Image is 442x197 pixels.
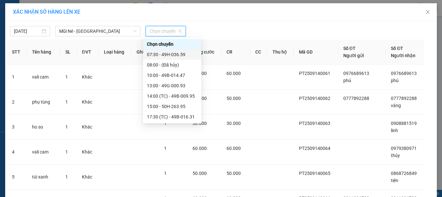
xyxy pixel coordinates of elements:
[7,40,27,65] th: STT
[65,99,68,105] span: 1
[27,90,61,115] td: phụ tùng
[147,92,197,100] div: 14:00 (TC) - 49B-009.95
[99,40,131,65] th: Loại hàng
[65,174,68,179] span: 1
[147,72,197,79] div: 10:00 - 49B-014.47
[193,146,207,151] span: 60.000
[27,140,61,165] td: vali cam
[7,165,27,190] td: 5
[391,146,417,151] span: 0979380971
[425,9,430,15] span: close
[343,71,369,76] span: 0976689613
[164,146,167,151] span: 1
[227,96,241,101] span: 50.000
[164,171,167,176] span: 1
[7,115,27,140] td: 3
[143,39,201,49] div: Chọn chuyến
[147,103,197,110] div: 15:00 - 50H-263.95
[343,46,356,51] span: Số ĐT
[221,40,250,65] th: CR
[6,6,16,12] span: Gửi:
[27,40,61,65] th: Tên hàng
[6,28,57,37] div: 0388291099
[133,29,137,33] span: down
[343,78,351,83] span: phú
[227,121,241,126] span: 30.000
[59,26,137,36] span: Mũi Né - Đà Lạt
[77,65,99,90] td: Khác
[227,71,241,76] span: 60.000
[299,146,330,151] span: PT2509140064
[77,140,99,165] td: Khác
[77,165,99,190] td: Khác
[227,146,241,151] span: 60.000
[5,41,58,55] div: 100.000
[391,178,398,183] span: tiên
[187,40,221,65] th: Tổng cước
[391,153,400,158] span: thủy
[147,82,197,89] div: 13:00 - 49G-000.93
[164,121,167,126] span: 1
[391,78,399,83] span: phú
[147,41,197,48] div: Chọn chuyến
[6,6,57,20] div: [PERSON_NAME]
[7,65,27,90] td: 1
[65,149,68,154] span: 1
[343,53,364,58] span: Người gửi
[419,3,437,21] button: Close
[391,53,415,58] span: Người nhận
[299,96,330,101] span: PT2509140062
[14,28,40,35] input: 14/09/2025
[65,124,68,129] span: 1
[13,9,80,15] span: XÁC NHẬN SỐ HÀNG LÊN XE
[294,40,338,65] th: Mã GD
[65,74,68,80] span: 1
[299,71,330,76] span: PT2509140061
[391,46,403,51] span: Số ĐT
[62,20,127,29] div: 0388291099
[131,40,159,65] th: Ghi chú
[391,121,417,126] span: 0908881519
[27,115,61,140] td: ho so
[62,6,127,20] div: [GEOGRAPHIC_DATA]
[27,165,61,190] td: túi xanh
[60,40,77,65] th: SL
[149,26,182,36] span: Chọn chuyến
[193,171,207,176] span: 50.000
[391,128,398,133] span: linh
[7,140,27,165] td: 4
[6,20,57,28] div: [PERSON_NAME]
[147,51,197,58] div: 07:30 - 49H-036.59
[62,6,77,12] span: Nhận:
[147,113,197,120] div: 17:30 (TC) - 49B-016.31
[147,61,197,68] div: 08:00 - (Đã hủy)
[391,103,401,108] span: vàng
[7,90,27,115] td: 2
[267,40,294,65] th: Thu hộ
[391,71,417,76] span: 0976689613
[27,65,61,90] td: vali cam
[250,40,267,65] th: CC
[391,171,417,176] span: 0868726849
[227,171,241,176] span: 50.000
[299,121,330,126] span: PT2509140063
[391,96,417,101] span: 0777892288
[77,40,99,65] th: ĐVT
[193,121,207,126] span: 30.000
[77,90,99,115] td: Khác
[299,171,330,176] span: PT2509140065
[5,41,34,48] span: CƯỚC RỒI :
[343,96,369,101] span: 0777892288
[77,115,99,140] td: Khác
